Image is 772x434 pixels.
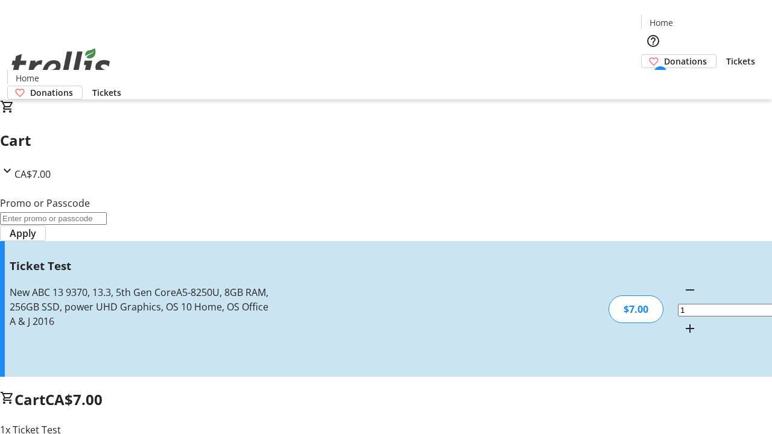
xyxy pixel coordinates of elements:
div: $7.00 [609,295,663,323]
a: Tickets [717,55,765,68]
button: Increment by one [678,316,702,341]
span: Tickets [726,55,755,68]
a: Donations [641,54,717,68]
span: Donations [664,55,707,68]
span: CA$7.00 [45,389,103,409]
a: Home [642,16,680,29]
img: Orient E2E Organization YEeFUxQwnB's Logo [7,35,115,95]
a: Home [8,72,46,84]
span: Donations [30,86,73,99]
a: Tickets [83,86,131,99]
a: Donations [7,86,83,99]
span: Apply [10,226,36,241]
span: Home [650,16,673,29]
span: CA$7.00 [14,168,51,181]
button: Decrement by one [678,278,702,302]
div: New ABC 13 9370, 13.3, 5th Gen CoreA5-8250U, 8GB RAM, 256GB SSD, power UHD Graphics, OS 10 Home, ... [10,285,273,329]
button: Cart [641,68,665,92]
button: Help [641,29,665,53]
span: Home [16,72,39,84]
span: Tickets [92,86,121,99]
h3: Ticket Test [10,257,273,274]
